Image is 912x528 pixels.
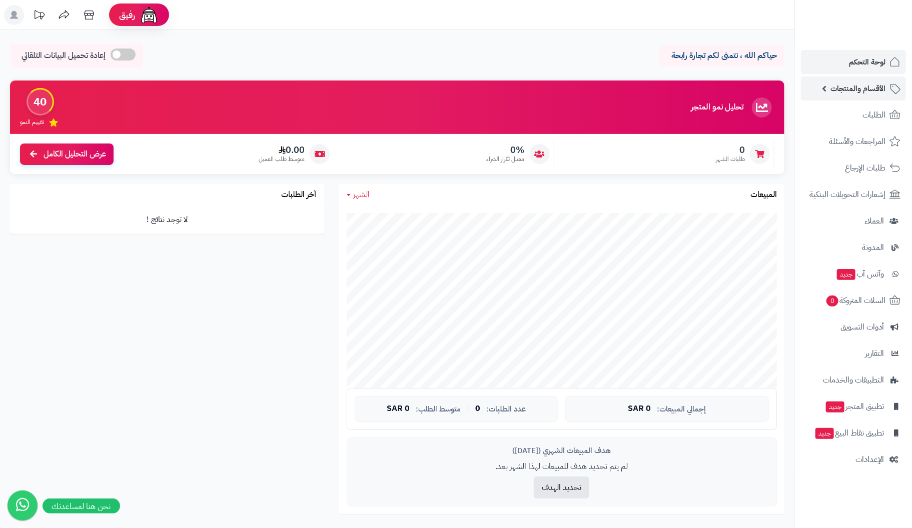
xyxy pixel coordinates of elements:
a: المدونة [801,235,906,259]
a: المراجعات والأسئلة [801,129,906,153]
span: لوحة التحكم [849,55,885,69]
button: تحديد الهدف [534,476,589,498]
span: جديد [826,401,844,412]
span: الأقسام والمنتجات [830,81,885,95]
span: المدونة [862,240,884,254]
span: 0 [716,144,745,155]
span: التطبيقات والخدمات [823,373,884,387]
div: هدف المبيعات الشهري ([DATE]) [355,445,769,456]
span: 0% [487,144,525,155]
h3: آخر الطلبات [282,190,317,199]
span: إجمالي المبيعات: [657,405,706,413]
a: لوحة التحكم [801,50,906,74]
span: إعادة تحميل البيانات التلقائي [22,50,106,61]
a: السلات المتروكة0 [801,288,906,312]
span: العملاء [864,214,884,228]
a: عرض التحليل الكامل [20,143,114,165]
p: حياكم الله ، نتمنى لكم تجارة رابحة [667,50,777,61]
span: جديد [837,269,855,280]
span: تطبيق نقاط البيع [814,426,884,440]
a: الشهر [347,189,370,200]
span: عرض التحليل الكامل [44,148,106,160]
a: الطلبات [801,103,906,127]
span: 0 [475,404,480,413]
span: تقييم النمو [20,118,44,126]
span: معدل تكرار الشراء [487,155,525,163]
a: تطبيق نقاط البيعجديد [801,421,906,445]
span: | [467,405,469,412]
a: طلبات الإرجاع [801,156,906,180]
a: التطبيقات والخدمات [801,368,906,392]
h3: المبيعات [750,190,777,199]
span: إشعارات التحويلات البنكية [809,187,885,201]
span: التقارير [865,346,884,360]
span: عدد الطلبات: [486,405,526,413]
span: 0.00 [259,144,305,155]
span: متوسط الطلب: [416,405,461,413]
span: المراجعات والأسئلة [829,134,885,148]
a: التقارير [801,341,906,365]
a: العملاء [801,209,906,233]
span: رفيق [119,9,135,21]
span: السلات المتروكة [825,293,885,307]
td: لا توجد نتائج ! [10,206,324,233]
span: طلبات الشهر [716,155,745,163]
span: تطبيق المتجر [825,399,884,413]
span: جديد [815,428,834,439]
h3: تحليل نمو المتجر [691,103,743,112]
span: وآتس آب [836,267,884,281]
span: أدوات التسويق [840,320,884,334]
a: أدوات التسويق [801,315,906,339]
span: 0 [826,295,838,306]
span: 0 SAR [387,404,410,413]
span: متوسط طلب العميل [259,155,305,163]
p: لم يتم تحديد هدف للمبيعات لهذا الشهر بعد. [355,461,769,472]
a: تطبيق المتجرجديد [801,394,906,418]
a: إشعارات التحويلات البنكية [801,182,906,206]
a: وآتس آبجديد [801,262,906,286]
a: الإعدادات [801,447,906,471]
span: الشهر [354,188,370,200]
span: طلبات الإرجاع [845,161,885,175]
img: ai-face.png [139,5,159,25]
span: 0 SAR [628,404,651,413]
span: الإعدادات [855,452,884,466]
a: تحديثات المنصة [27,5,52,27]
span: الطلبات [862,108,885,122]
